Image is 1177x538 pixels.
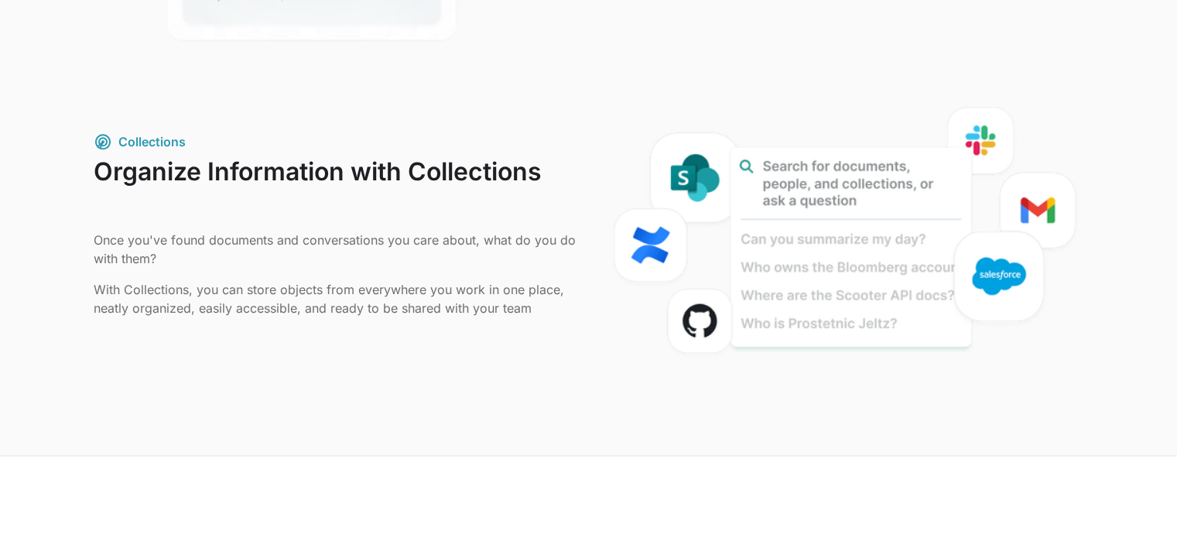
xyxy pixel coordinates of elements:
div: Collections [118,132,186,151]
iframe: Chat Widget [1100,464,1177,538]
p: With Collections, you can store objects from everywhere you work in one place, neatly organized, ... [94,280,577,317]
h3: Organize Information with Collections [94,157,577,218]
img: image [601,100,1084,368]
div: Widget chat [1100,464,1177,538]
p: Once you've found documents and conversations you care about, what do you do with them? [94,231,577,268]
